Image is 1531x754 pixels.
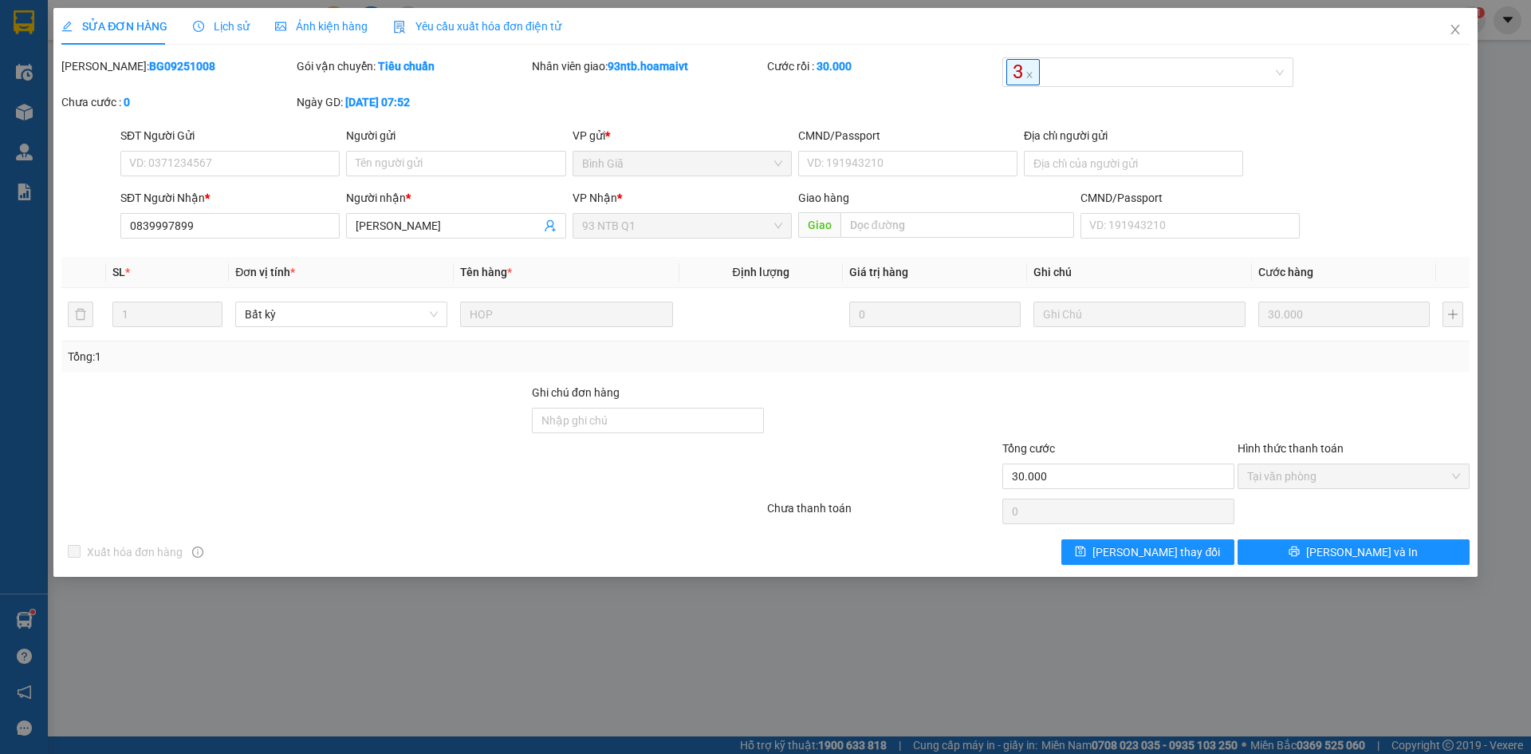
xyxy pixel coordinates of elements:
[1033,302,1246,327] input: Ghi Chú
[849,266,908,278] span: Giá trị hàng
[393,21,406,34] img: icon
[1306,543,1418,561] span: [PERSON_NAME] và In
[297,93,529,111] div: Ngày GD:
[68,302,93,327] button: delete
[1075,546,1086,559] span: save
[767,57,999,75] div: Cước rồi :
[733,266,789,278] span: Định lượng
[798,212,840,238] span: Giao
[61,57,293,75] div: [PERSON_NAME]:
[81,543,189,561] span: Xuất hóa đơn hàng
[1025,71,1033,79] span: close
[346,127,565,144] div: Người gửi
[573,127,792,144] div: VP gửi
[1289,546,1300,559] span: printer
[378,60,435,73] b: Tiêu chuẩn
[1238,539,1470,565] button: printer[PERSON_NAME] và In
[346,189,565,207] div: Người nhận
[393,20,561,33] span: Yêu cầu xuất hóa đơn điện tử
[1092,543,1220,561] span: [PERSON_NAME] thay đổi
[460,266,512,278] span: Tên hàng
[798,191,849,204] span: Giao hàng
[840,212,1074,238] input: Dọc đường
[124,96,130,109] b: 0
[245,302,438,326] span: Bất kỳ
[608,60,688,73] b: 93ntb.hoamaivt
[120,189,340,207] div: SĐT Người Nhận
[1258,302,1430,327] input: 0
[798,127,1017,144] div: CMND/Passport
[532,408,764,433] input: Ghi chú đơn hàng
[193,21,204,32] span: clock-circle
[192,547,203,558] span: info-circle
[61,21,73,32] span: edit
[1442,302,1463,327] button: plus
[573,191,617,204] span: VP Nhận
[297,57,529,75] div: Gói vận chuyển:
[582,214,782,238] span: 93 NTB Q1
[849,302,1021,327] input: 0
[817,60,852,73] b: 30.000
[1449,23,1462,36] span: close
[149,60,215,73] b: BG09251008
[345,96,410,109] b: [DATE] 07:52
[61,20,167,33] span: SỬA ĐƠN HÀNG
[544,219,557,232] span: user-add
[582,152,782,176] span: Bình Giã
[1024,151,1243,176] input: Địa chỉ của người gửi
[532,386,620,399] label: Ghi chú đơn hàng
[1238,442,1344,455] label: Hình thức thanh toán
[1002,442,1055,455] span: Tổng cước
[235,266,295,278] span: Đơn vị tính
[61,93,293,111] div: Chưa cước :
[1247,464,1460,488] span: Tại văn phòng
[765,499,1001,527] div: Chưa thanh toán
[1258,266,1313,278] span: Cước hàng
[68,348,591,365] div: Tổng: 1
[1061,539,1234,565] button: save[PERSON_NAME] thay đổi
[1433,8,1478,53] button: Close
[112,266,125,278] span: SL
[1006,59,1040,85] span: 3
[1027,257,1252,288] th: Ghi chú
[1080,189,1300,207] div: CMND/Passport
[1024,127,1243,144] div: Địa chỉ người gửi
[275,20,368,33] span: Ảnh kiện hàng
[275,21,286,32] span: picture
[460,302,672,327] input: VD: Bàn, Ghế
[193,20,250,33] span: Lịch sử
[532,57,764,75] div: Nhân viên giao:
[120,127,340,144] div: SĐT Người Gửi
